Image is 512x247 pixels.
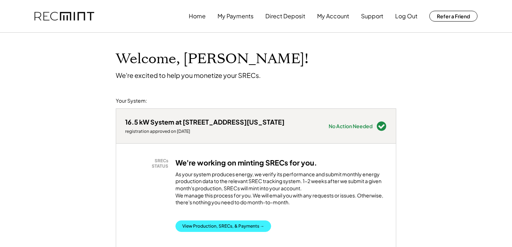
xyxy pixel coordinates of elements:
button: My Payments [218,9,253,23]
button: Direct Deposit [265,9,305,23]
button: My Account [317,9,349,23]
div: No Action Needed [329,124,372,129]
div: registration approved on [DATE] [125,129,284,134]
div: SRECs STATUS [129,158,168,169]
button: Log Out [395,9,417,23]
div: As your system produces energy, we verify its performance and submit monthly energy production da... [175,171,387,210]
img: recmint-logotype%403x.png [35,12,94,21]
div: Your System: [116,97,147,104]
button: Home [189,9,206,23]
button: Refer a Friend [429,11,477,22]
button: Support [361,9,383,23]
div: We're excited to help you monetize your SRECs. [116,71,261,79]
div: 16.5 kW System at [STREET_ADDRESS][US_STATE] [125,118,284,126]
h3: We're working on minting SRECs for you. [175,158,317,167]
h1: Welcome, [PERSON_NAME]! [116,51,308,67]
button: View Production, SRECs, & Payments → [175,220,271,232]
